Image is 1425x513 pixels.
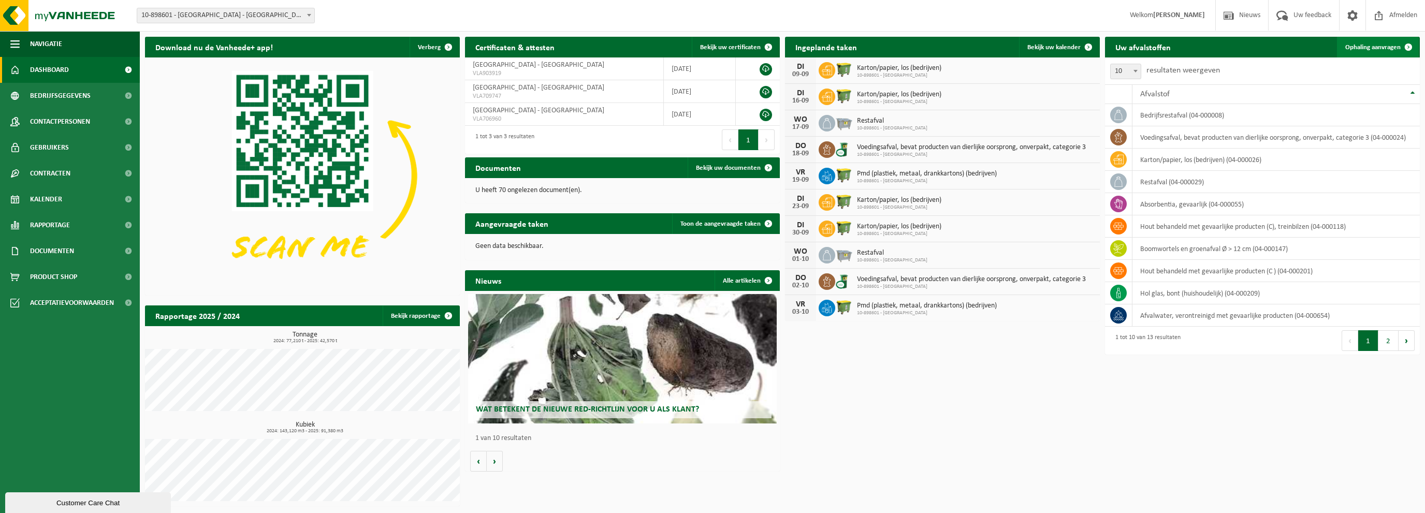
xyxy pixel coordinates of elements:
td: hol glas, bont (huishoudelijk) (04-000209) [1132,282,1420,304]
span: Wat betekent de nieuwe RED-richtlijn voor u als klant? [476,405,699,414]
div: DI [790,89,811,97]
button: Next [759,129,775,150]
span: 10-898601 - [GEOGRAPHIC_DATA] [857,178,997,184]
span: 10-898601 - [GEOGRAPHIC_DATA] [857,125,927,131]
h2: Aangevraagde taken [465,213,559,233]
div: 18-09 [790,150,811,157]
iframe: chat widget [5,490,173,513]
span: 10-898601 - BRANDWEERSCHOOL PAULO - MENDONK [137,8,315,23]
div: 16-09 [790,97,811,105]
span: 2024: 143,120 m3 - 2025: 91,380 m3 [150,429,460,434]
h2: Uw afvalstoffen [1105,37,1181,57]
label: resultaten weergeven [1146,66,1220,75]
span: Voedingsafval, bevat producten van dierlijke oorsprong, onverpakt, categorie 3 [857,143,1086,152]
div: WO [790,115,811,124]
span: Contactpersonen [30,109,90,135]
span: Gebruikers [30,135,69,160]
span: Kalender [30,186,62,212]
span: Navigatie [30,31,62,57]
td: restafval (04-000029) [1132,171,1420,193]
img: WB-0140-CU [835,272,853,289]
img: WB-2500-GAL-GY-01 [835,245,853,263]
h2: Ingeplande taken [785,37,867,57]
img: WB-1100-HPE-GN-50 [835,87,853,105]
h2: Certificaten & attesten [465,37,565,57]
strong: [PERSON_NAME] [1153,11,1205,19]
span: 10-898601 - BRANDWEERSCHOOL PAULO - MENDONK [137,8,314,23]
img: WB-1100-HPE-GN-50 [835,193,853,210]
td: [DATE] [664,57,736,80]
button: 1 [1358,330,1378,351]
span: [GEOGRAPHIC_DATA] - [GEOGRAPHIC_DATA] [473,84,604,92]
div: DI [790,63,811,71]
div: VR [790,300,811,309]
span: Bekijk uw documenten [696,165,761,171]
span: Dashboard [30,57,69,83]
td: afvalwater, verontreinigd met gevaarlijke producten (04-000654) [1132,304,1420,327]
a: Toon de aangevraagde taken [672,213,779,234]
p: U heeft 70 ongelezen document(en). [475,187,769,194]
img: WB-1100-HPE-GN-50 [835,166,853,184]
span: Bedrijfsgegevens [30,83,91,109]
td: hout behandeld met gevaarlijke producten (C ) (04-000201) [1132,260,1420,282]
button: Previous [722,129,738,150]
td: [DATE] [664,103,736,126]
div: 19-09 [790,177,811,184]
span: 10-898601 - [GEOGRAPHIC_DATA] [857,204,941,211]
span: 10-898601 - [GEOGRAPHIC_DATA] [857,152,1086,158]
span: [GEOGRAPHIC_DATA] - [GEOGRAPHIC_DATA] [473,61,604,69]
span: [GEOGRAPHIC_DATA] - [GEOGRAPHIC_DATA] [473,107,604,114]
span: VLA706960 [473,115,656,123]
div: DI [790,221,811,229]
img: WB-0140-CU [835,140,853,157]
td: absorbentia, gevaarlijk (04-000055) [1132,193,1420,215]
button: Volgende [487,451,503,472]
span: VLA903919 [473,69,656,78]
span: Karton/papier, los (bedrijven) [857,196,941,204]
span: 10 [1111,64,1141,79]
img: WB-2500-GAL-GY-01 [835,113,853,131]
a: Bekijk uw documenten [688,157,779,178]
div: 23-09 [790,203,811,210]
span: 2024: 77,210 t - 2025: 42,570 t [150,339,460,344]
div: 17-09 [790,124,811,131]
span: 10-898601 - [GEOGRAPHIC_DATA] [857,99,941,105]
button: 1 [738,129,759,150]
h2: Rapportage 2025 / 2024 [145,305,250,326]
span: Afvalstof [1140,90,1170,98]
div: 09-09 [790,71,811,78]
h3: Tonnage [150,331,460,344]
td: hout behandeld met gevaarlijke producten (C), treinbilzen (04-000118) [1132,215,1420,238]
span: Ophaling aanvragen [1345,44,1401,51]
span: 10-898601 - [GEOGRAPHIC_DATA] [857,284,1086,290]
a: Bekijk uw certificaten [692,37,779,57]
button: Previous [1342,330,1358,351]
div: 1 tot 10 van 13 resultaten [1110,329,1181,352]
h2: Documenten [465,157,531,178]
button: Next [1399,330,1415,351]
span: VLA709747 [473,92,656,100]
div: 1 tot 3 van 3 resultaten [470,128,534,151]
h2: Download nu de Vanheede+ app! [145,37,283,57]
span: Documenten [30,238,74,264]
td: voedingsafval, bevat producten van dierlijke oorsprong, onverpakt, categorie 3 (04-000024) [1132,126,1420,149]
span: Pmd (plastiek, metaal, drankkartons) (bedrijven) [857,170,997,178]
button: Vorige [470,451,487,472]
span: Product Shop [30,264,77,290]
img: WB-1100-HPE-GN-50 [835,61,853,78]
span: Karton/papier, los (bedrijven) [857,64,941,72]
img: WB-1100-HPE-GN-50 [835,298,853,316]
span: 10 [1110,64,1141,79]
div: 02-10 [790,282,811,289]
img: WB-1100-HPE-GN-50 [835,219,853,237]
a: Wat betekent de nieuwe RED-richtlijn voor u als klant? [468,294,777,423]
a: Bekijk uw kalender [1019,37,1099,57]
span: Pmd (plastiek, metaal, drankkartons) (bedrijven) [857,302,997,310]
div: DO [790,142,811,150]
span: Rapportage [30,212,70,238]
span: Karton/papier, los (bedrijven) [857,223,941,231]
div: VR [790,168,811,177]
h2: Nieuws [465,270,512,290]
span: 10-898601 - [GEOGRAPHIC_DATA] [857,231,941,237]
span: Restafval [857,249,927,257]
